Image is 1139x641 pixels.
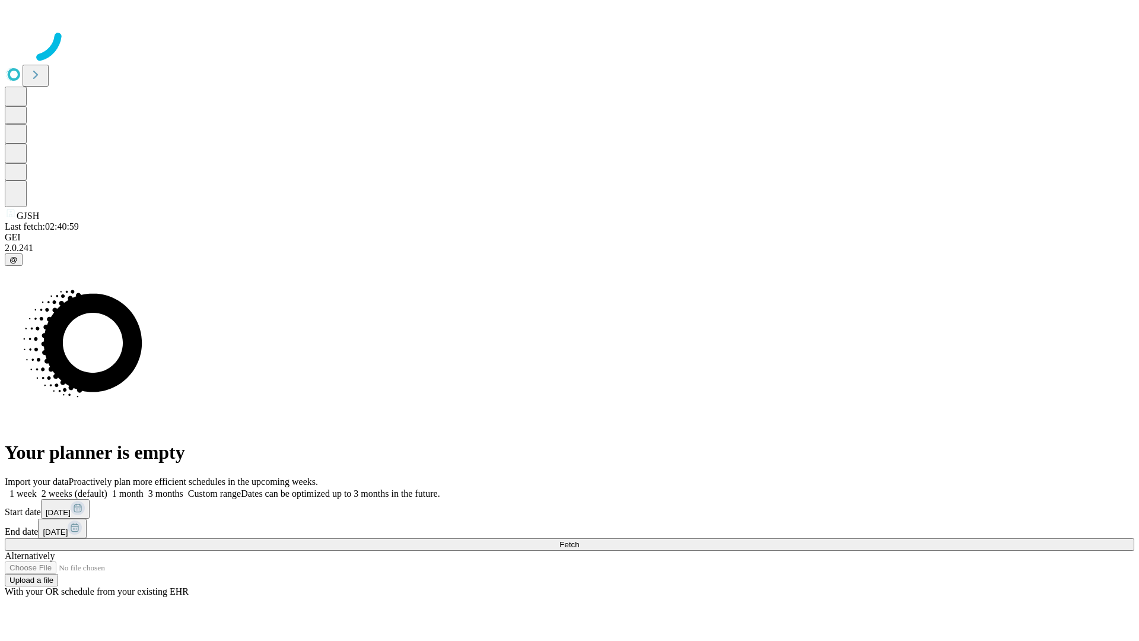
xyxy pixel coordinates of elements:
[43,528,68,537] span: [DATE]
[148,488,183,499] span: 3 months
[5,551,55,561] span: Alternatively
[5,243,1134,253] div: 2.0.241
[5,519,1134,538] div: End date
[69,477,318,487] span: Proactively plan more efficient schedules in the upcoming weeks.
[5,574,58,586] button: Upload a file
[559,540,579,549] span: Fetch
[5,477,69,487] span: Import your data
[241,488,440,499] span: Dates can be optimized up to 3 months in the future.
[41,499,90,519] button: [DATE]
[46,508,71,517] span: [DATE]
[9,255,18,264] span: @
[5,499,1134,519] div: Start date
[5,232,1134,243] div: GEI
[5,253,23,266] button: @
[5,538,1134,551] button: Fetch
[38,519,87,538] button: [DATE]
[17,211,39,221] span: GJSH
[112,488,144,499] span: 1 month
[42,488,107,499] span: 2 weeks (default)
[5,442,1134,464] h1: Your planner is empty
[188,488,241,499] span: Custom range
[5,221,79,231] span: Last fetch: 02:40:59
[5,586,189,596] span: With your OR schedule from your existing EHR
[9,488,37,499] span: 1 week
